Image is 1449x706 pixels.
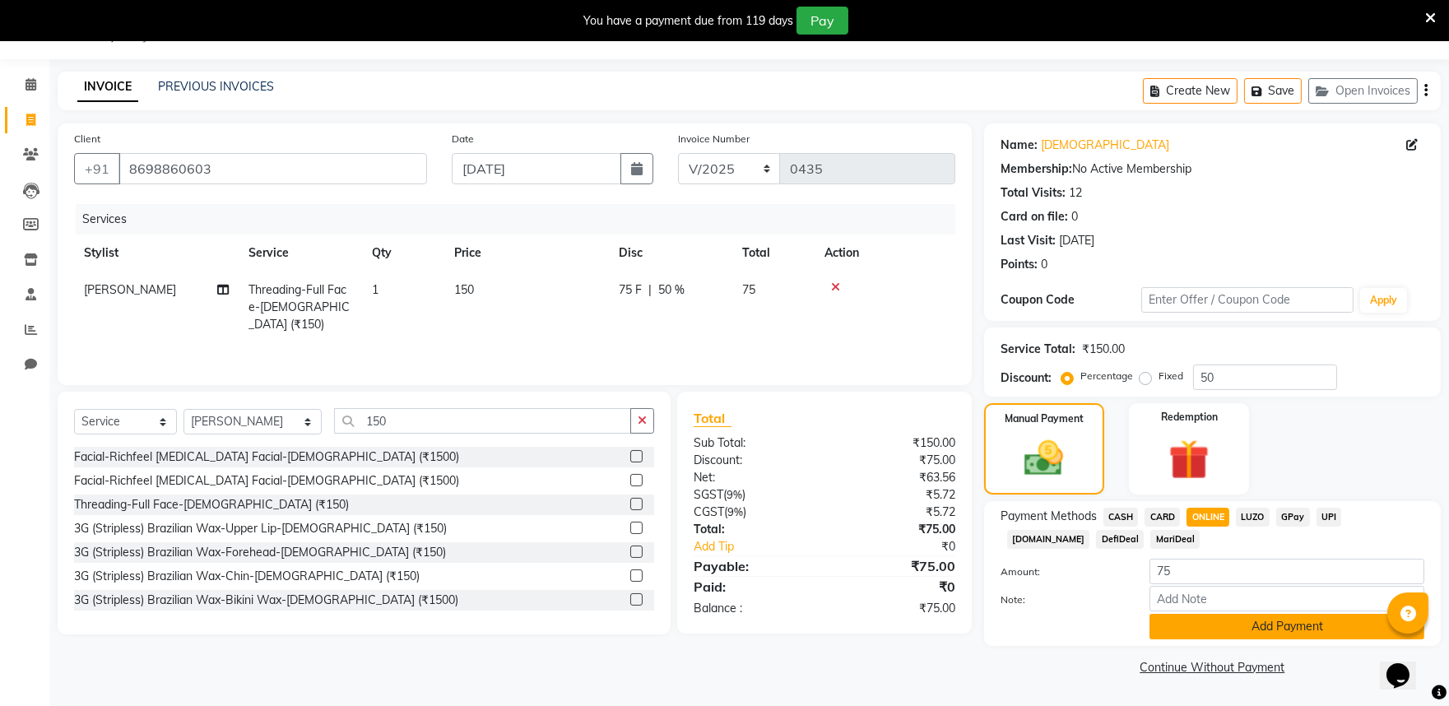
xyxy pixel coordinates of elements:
[824,556,968,576] div: ₹75.00
[1069,184,1082,202] div: 12
[1187,508,1229,527] span: ONLINE
[824,452,968,469] div: ₹75.00
[681,486,824,504] div: ( )
[609,235,732,272] th: Disc
[1149,586,1424,611] input: Add Note
[1149,559,1424,584] input: Amount
[648,281,652,299] span: |
[1141,287,1354,313] input: Enter Offer / Coupon Code
[681,577,824,597] div: Paid:
[74,592,458,609] div: 3G (Stripless) Brazilian Wax-Bikini Wax-[DEMOGRAPHIC_DATA] (₹1500)
[1001,508,1097,525] span: Payment Methods
[1103,508,1139,527] span: CASH
[372,282,379,297] span: 1
[681,452,824,469] div: Discount:
[1001,369,1052,387] div: Discount:
[1041,137,1169,154] a: [DEMOGRAPHIC_DATA]
[1001,291,1142,309] div: Coupon Code
[239,235,362,272] th: Service
[1161,410,1218,425] label: Redemption
[1308,78,1418,104] button: Open Invoices
[824,521,968,538] div: ₹75.00
[681,521,824,538] div: Total:
[1005,411,1084,426] label: Manual Payment
[694,504,724,519] span: CGST
[681,600,824,617] div: Balance :
[1012,436,1075,481] img: _cash.svg
[1041,256,1047,273] div: 0
[1244,78,1302,104] button: Save
[362,235,444,272] th: Qty
[74,520,447,537] div: 3G (Stripless) Brazilian Wax-Upper Lip-[DEMOGRAPHIC_DATA] (₹150)
[74,496,349,513] div: Threading-Full Face-[DEMOGRAPHIC_DATA] (₹150)
[815,235,955,272] th: Action
[1001,256,1038,273] div: Points:
[84,282,176,297] span: [PERSON_NAME]
[74,472,459,490] div: Facial-Richfeel [MEDICAL_DATA] Facial-[DEMOGRAPHIC_DATA] (₹1500)
[681,469,824,486] div: Net:
[444,235,609,272] th: Price
[1236,508,1270,527] span: LUZO
[74,544,446,561] div: 3G (Stripless) Brazilian Wax-Forehead-[DEMOGRAPHIC_DATA] (₹150)
[742,282,755,297] span: 75
[988,592,1138,607] label: Note:
[1071,208,1078,225] div: 0
[158,79,274,94] a: PREVIOUS INVOICES
[1001,160,1072,178] div: Membership:
[77,72,138,102] a: INVOICE
[824,504,968,521] div: ₹5.72
[334,408,631,434] input: Search or Scan
[1156,434,1222,485] img: _gift.svg
[74,568,420,585] div: 3G (Stripless) Brazilian Wax-Chin-[DEMOGRAPHIC_DATA] (₹150)
[694,410,731,427] span: Total
[681,556,824,576] div: Payable:
[1150,530,1200,549] span: MariDeal
[454,282,474,297] span: 150
[1001,232,1056,249] div: Last Visit:
[452,132,474,146] label: Date
[681,434,824,452] div: Sub Total:
[727,488,742,501] span: 9%
[1276,508,1310,527] span: GPay
[987,659,1437,676] a: Continue Without Payment
[848,538,968,555] div: ₹0
[681,538,848,555] a: Add Tip
[824,434,968,452] div: ₹150.00
[1143,78,1238,104] button: Create New
[824,577,968,597] div: ₹0
[1159,369,1183,383] label: Fixed
[824,469,968,486] div: ₹63.56
[988,564,1138,579] label: Amount:
[1001,160,1424,178] div: No Active Membership
[824,600,968,617] div: ₹75.00
[658,281,685,299] span: 50 %
[1145,508,1180,527] span: CARD
[1149,614,1424,639] button: Add Payment
[1082,341,1125,358] div: ₹150.00
[76,204,968,235] div: Services
[732,235,815,272] th: Total
[1059,232,1094,249] div: [DATE]
[796,7,848,35] button: Pay
[824,486,968,504] div: ₹5.72
[1001,208,1068,225] div: Card on file:
[694,487,723,502] span: SGST
[1001,137,1038,154] div: Name:
[678,132,750,146] label: Invoice Number
[1007,530,1090,549] span: [DOMAIN_NAME]
[619,281,642,299] span: 75 F
[681,504,824,521] div: ( )
[1360,288,1407,313] button: Apply
[74,153,120,184] button: +91
[248,282,350,332] span: Threading-Full Face-[DEMOGRAPHIC_DATA] (₹150)
[583,12,793,30] div: You have a payment due from 119 days
[1096,530,1144,549] span: DefiDeal
[1001,341,1075,358] div: Service Total:
[118,153,427,184] input: Search by Name/Mobile/Email/Code
[1317,508,1342,527] span: UPI
[74,132,100,146] label: Client
[74,448,459,466] div: Facial-Richfeel [MEDICAL_DATA] Facial-[DEMOGRAPHIC_DATA] (₹1500)
[1001,184,1066,202] div: Total Visits:
[1380,640,1433,690] iframe: chat widget
[1080,369,1133,383] label: Percentage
